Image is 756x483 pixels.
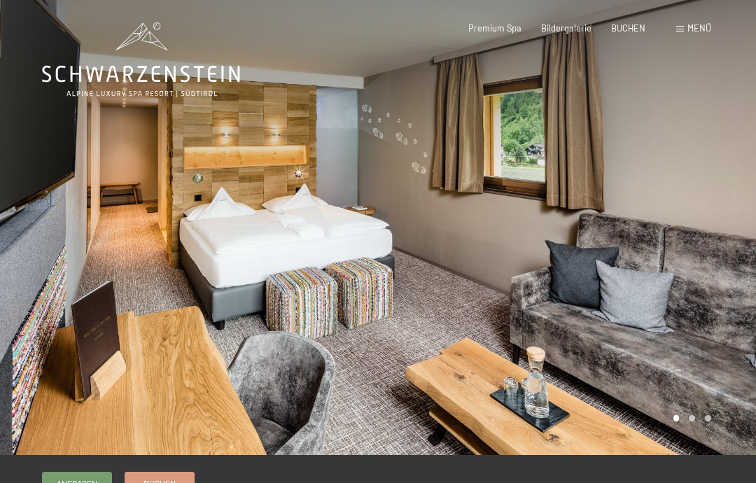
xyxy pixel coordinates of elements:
[541,22,591,34] a: Bildergalerie
[468,22,521,34] a: Premium Spa
[687,22,711,34] span: Menü
[611,22,645,34] a: BUCHEN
